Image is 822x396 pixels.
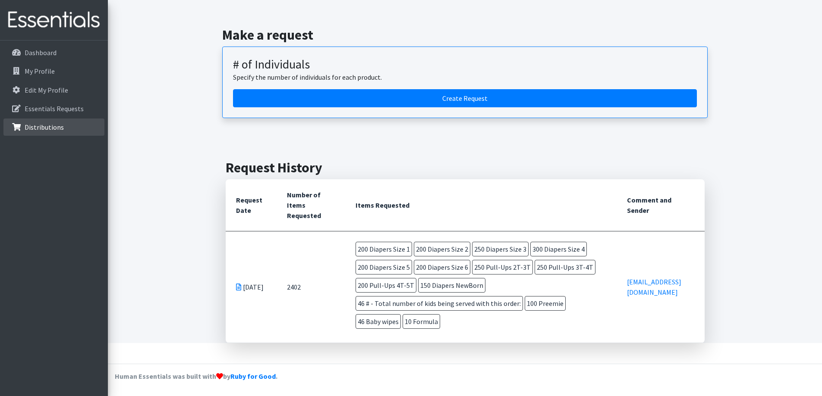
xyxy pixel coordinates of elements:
[3,100,104,117] a: Essentials Requests
[414,260,470,274] span: 200 Diapers Size 6
[356,296,523,311] span: 46 # - Total number of kids being served with this order:
[3,81,104,99] a: Edit My Profile
[25,123,64,131] p: Distributions
[472,260,533,274] span: 250 Pull-Ups 2T-3T
[25,48,57,57] p: Dashboard
[345,179,617,231] th: Items Requested
[25,86,68,94] p: Edit My Profile
[115,372,277,380] strong: Human Essentials was built with by .
[403,314,440,329] span: 10 Formula
[233,57,697,72] h3: # of Individuals
[3,118,104,136] a: Distributions
[233,72,697,82] p: Specify the number of individuals for each product.
[627,278,681,296] a: [EMAIL_ADDRESS][DOMAIN_NAME]
[472,242,529,256] span: 250 Diapers Size 3
[418,278,485,293] span: 150 Diapers NewBorn
[3,44,104,61] a: Dashboard
[226,159,705,176] h2: Request History
[414,242,470,256] span: 200 Diapers Size 2
[226,179,277,231] th: Request Date
[525,296,566,311] span: 100 Preemie
[356,260,412,274] span: 200 Diapers Size 5
[222,27,708,43] h2: Make a request
[356,278,416,293] span: 200 Pull-Ups 4T-5T
[356,242,412,256] span: 200 Diapers Size 1
[3,62,104,80] a: My Profile
[230,372,276,380] a: Ruby for Good
[277,179,345,231] th: Number of Items Requested
[530,242,587,256] span: 300 Diapers Size 4
[3,6,104,34] img: HumanEssentials
[25,104,84,113] p: Essentials Requests
[356,314,401,329] span: 46 Baby wipes
[226,231,277,343] td: [DATE]
[233,89,697,107] a: Create a request by number of individuals
[617,179,704,231] th: Comment and Sender
[535,260,595,274] span: 250 Pull-Ups 3T-4T
[277,231,345,343] td: 2402
[25,67,55,75] p: My Profile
